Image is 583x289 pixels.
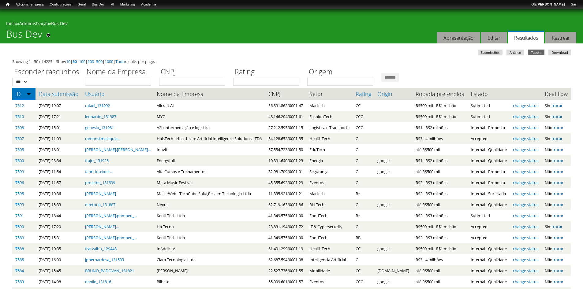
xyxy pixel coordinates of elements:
a: 7583 [15,279,24,284]
td: IT & Cypersecurity [306,221,353,232]
td: 22.527.736/0001-55 [265,265,306,276]
a: 50 [73,59,77,64]
a: Download [548,50,571,55]
td: HaisTech - Healthcare Artificial Intelligence Solutions LTDA [154,133,265,144]
a: fabricioteixeir... [85,169,113,174]
a: 7608 [15,125,24,130]
td: CCC [353,276,374,287]
a: [PERSON_NAME].pompeu_... [85,235,137,240]
td: B+ [353,210,374,221]
td: EduTech [306,144,353,155]
a: 7607 [15,136,24,141]
a: Olá[PERSON_NAME] [528,2,568,8]
td: C [353,199,374,210]
td: C [353,254,374,265]
td: C [353,166,374,177]
a: RI [108,2,117,8]
td: [DATE] 18:01 [36,144,82,155]
td: [DOMAIN_NAME] [374,265,412,276]
td: Accepted [468,133,510,144]
td: Martech [306,100,353,111]
th: Deal flow [542,88,571,100]
a: ftajrr_131925 [85,158,109,163]
a: 7595 [15,191,24,196]
a: genesio_131981 [85,125,114,130]
td: InAddict AI [154,243,265,254]
a: Início [3,2,13,7]
td: Submitted [468,100,510,111]
td: C [353,221,374,232]
td: 27.212.595/0001-15 [265,122,306,133]
td: R$500 mil - R$1 milhão [413,221,468,232]
div: Showing 1 - 50 of 4225. Show | | | | | | results per page. [12,58,571,65]
a: Usuário [85,91,151,97]
a: Marketing [117,2,138,8]
td: R$3 - 4 milhões [413,133,468,144]
td: Não [542,276,571,287]
a: 7591 [15,213,24,218]
a: diretoria_131887 [85,202,115,207]
td: CCC [353,111,374,122]
td: [DATE] 11:54 [36,166,82,177]
td: Kenti Tech Ltda [154,210,265,221]
a: ID [15,91,32,97]
td: FoodTech [306,210,353,221]
td: Não [542,265,571,276]
td: até R$500 mil [413,276,468,287]
a: change status [513,191,538,196]
th: Rodada pretendida [413,88,468,100]
td: C [353,133,374,144]
td: B+ [353,188,374,199]
td: [DATE] 16:00 [36,254,82,265]
td: 23.831.194/0001-72 [265,221,306,232]
a: Análise [506,50,524,55]
td: [DATE] 10:35 [36,243,82,254]
td: FashionTech [306,111,353,122]
a: Adicionar empresa [13,2,47,8]
th: Estado [468,88,510,100]
td: Internal - Qualidade [468,199,510,210]
a: trocar [551,136,562,141]
td: [DATE] 18:44 [36,210,82,221]
a: Rastrear [545,32,576,44]
td: [DATE] 15:45 [36,265,82,276]
td: Internal - Proposta [468,122,510,133]
a: change status [513,114,538,119]
a: change status [513,279,538,284]
td: Segurança [306,166,353,177]
td: Martech [306,188,353,199]
td: 61.491.299/0001-19 [265,243,306,254]
td: 10.391.640/0001-23 [265,155,306,166]
td: Submitted [468,210,510,221]
td: 48.146.204/0001-61 [265,111,306,122]
td: A2b intermediação e logistica [154,122,265,133]
td: 62.719.163/0001-86 [265,199,306,210]
td: Ha Tecno [154,221,265,232]
a: 7585 [15,257,24,262]
a: trocar [552,246,563,251]
a: change status [513,180,538,185]
a: change status [513,268,538,273]
a: [PERSON_NAME] [85,191,116,196]
td: [DATE] 17:20 [36,221,82,232]
a: rafael_131992 [85,103,110,108]
img: ordem crescente [27,92,31,96]
a: change status [513,213,538,218]
td: 57.554.723/0001-50 [265,144,306,155]
td: Alfa Cursos e Treinamentos [154,166,265,177]
td: até R$500 mil [413,144,468,155]
a: 7599 [15,169,24,174]
a: 200 [88,59,94,64]
td: Logística e Transporte [306,122,353,133]
a: projetos_131899 [85,180,115,185]
a: 7590 [15,224,24,229]
label: CNPJ [159,67,229,78]
td: MYC [154,111,265,122]
td: [PERSON_NAME] [154,265,265,276]
a: Submissões [478,50,503,55]
td: Internal - Qualidade [468,243,510,254]
a: trocar [552,268,563,273]
a: 7588 [15,246,24,251]
td: Internal - Proposta [468,166,510,177]
a: change status [513,257,538,262]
